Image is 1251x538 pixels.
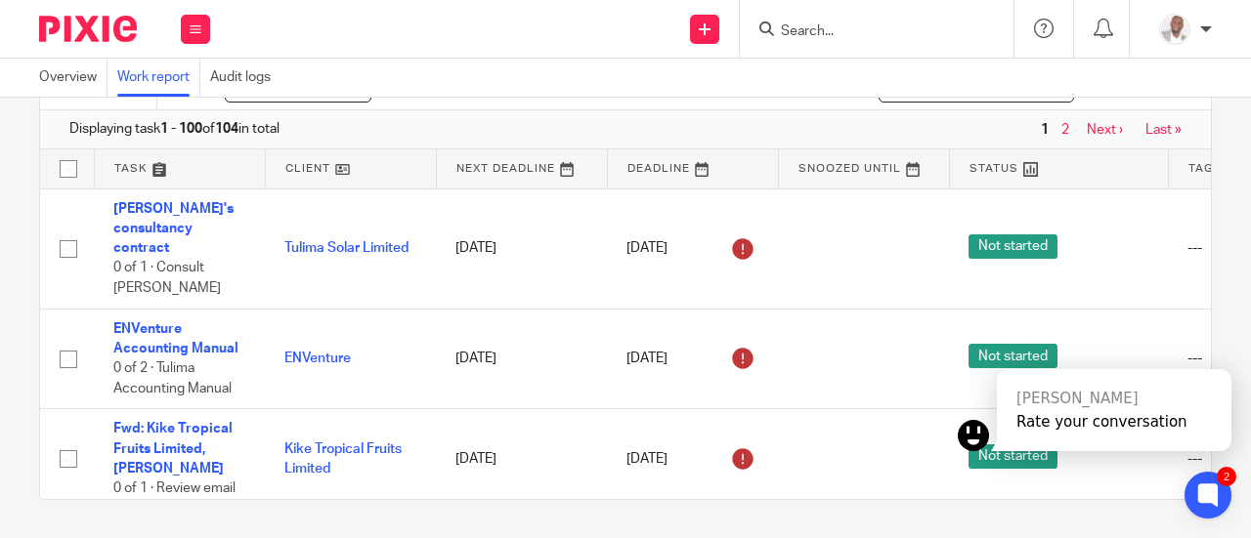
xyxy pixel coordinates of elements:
span: 0 of 1 · Consult [PERSON_NAME] [113,262,221,296]
div: [PERSON_NAME] [1016,389,1212,408]
span: 0 of 1 · Review email [113,482,236,496]
a: Next › [1087,123,1123,137]
input: Search [779,23,955,41]
a: Work report [117,59,200,97]
b: 1 - 100 [160,122,202,136]
a: [PERSON_NAME]'s consultancy contract [113,202,234,256]
td: [DATE] [436,188,607,309]
div: Rate your conversation [1016,412,1212,432]
div: [DATE] [626,343,758,374]
span: 0 of 2 · Tulima Accounting Manual [113,361,232,395]
a: Tulima Solar Limited [284,241,409,255]
a: ENVenture [284,352,351,365]
div: [DATE] [626,443,758,475]
a: 2 [1061,123,1069,137]
a: Kike Tropical Fruits Limited [284,442,402,476]
nav: pager [1036,122,1182,138]
span: Displaying task of in total [69,119,280,139]
a: ENVenture Accounting Manual [113,322,238,355]
a: Audit logs [210,59,280,97]
a: Fwd: Kike Tropical Fruits Limited,[PERSON_NAME] [113,422,233,476]
img: Paul%20S%20-%20Picture.png [1159,14,1190,45]
a: Overview [39,59,108,97]
td: [DATE] [436,309,607,409]
span: Tags [1188,163,1222,174]
span: 1 [1036,118,1054,142]
img: kai.png [958,420,989,451]
img: Pixie [39,16,137,42]
b: 104 [215,122,238,136]
a: Last » [1145,123,1182,137]
div: 2 [1217,467,1236,486]
span: Not started [969,234,1057,259]
div: [DATE] [626,233,758,265]
td: [DATE] [436,409,607,510]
